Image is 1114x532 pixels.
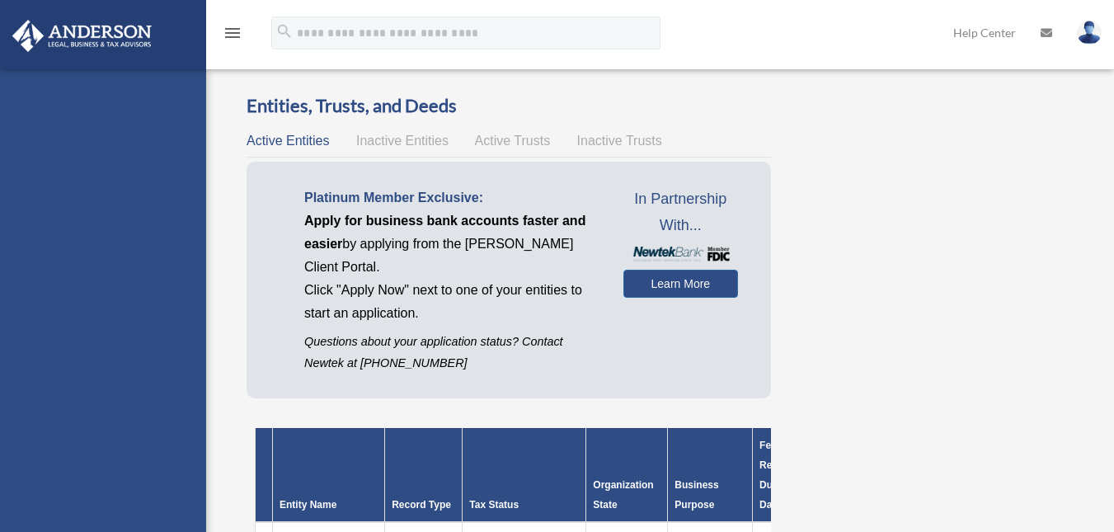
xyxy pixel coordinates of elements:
p: Click "Apply Now" next to one of your entities to start an application. [304,279,599,325]
span: In Partnership With... [623,186,738,238]
th: Organization State [586,428,668,522]
span: Inactive Entities [356,134,449,148]
i: search [275,22,294,40]
span: Apply for business bank accounts faster and easier [304,214,585,251]
p: Platinum Member Exclusive: [304,186,599,210]
th: Tax Status [463,428,586,522]
th: Federal Return Due Date [753,428,806,522]
img: NewtekBankLogoSM.png [632,247,730,261]
img: Anderson Advisors Platinum Portal [7,20,157,52]
img: User Pic [1077,21,1102,45]
th: Record Type [385,428,463,522]
span: Active Entities [247,134,329,148]
i: menu [223,23,242,43]
th: Entity Name [273,428,385,522]
a: Learn More [623,270,738,298]
th: Business Purpose [668,428,753,522]
p: by applying from the [PERSON_NAME] Client Portal. [304,210,599,279]
span: Active Trusts [475,134,551,148]
span: Inactive Trusts [577,134,662,148]
a: menu [223,29,242,43]
h3: Entities, Trusts, and Deeds [247,93,771,119]
p: Questions about your application status? Contact Newtek at [PHONE_NUMBER] [304,332,599,373]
